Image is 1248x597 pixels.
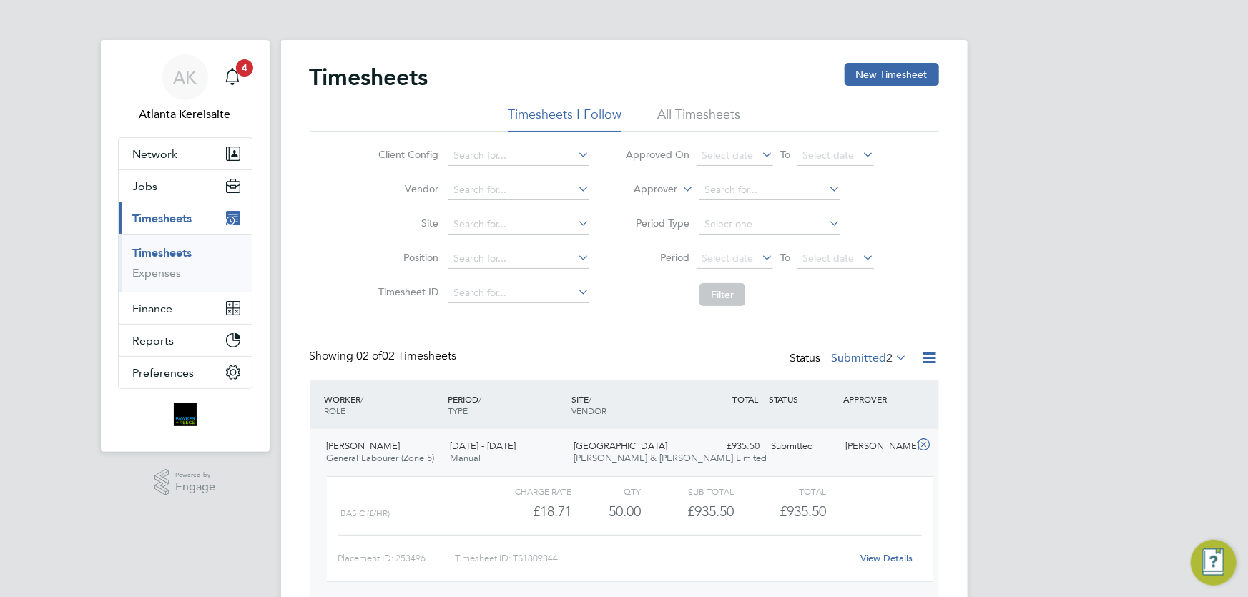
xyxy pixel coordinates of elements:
span: Finance [133,302,173,315]
span: Jobs [133,179,158,193]
li: Timesheets I Follow [508,106,621,132]
label: Client Config [374,148,438,161]
div: Timesheets [119,234,252,292]
div: WORKER [321,386,445,423]
button: Finance [119,292,252,324]
input: Search for... [448,180,589,200]
div: 50.00 [572,500,642,523]
span: basic (£/HR) [341,508,390,518]
span: Select date [702,149,753,162]
button: Filter [699,283,745,306]
span: Engage [175,481,215,493]
button: Timesheets [119,202,252,234]
a: 4 [218,54,247,100]
label: Period Type [625,217,689,230]
input: Search for... [448,283,589,303]
input: Select one [699,214,840,235]
div: Submitted [766,435,840,458]
span: Network [133,147,178,161]
span: / [589,393,591,405]
div: Showing [310,349,460,364]
span: [GEOGRAPHIC_DATA] [574,440,667,452]
a: Go to home page [118,403,252,426]
span: Atlanta Kereisaite [118,106,252,123]
img: bromak-logo-retina.png [174,403,197,426]
span: / [478,393,481,405]
button: Reports [119,325,252,356]
label: Timesheet ID [374,285,438,298]
span: Select date [802,252,854,265]
label: Period [625,251,689,264]
button: Engage Resource Center [1191,540,1237,586]
span: 2 [887,351,893,365]
span: 4 [236,59,253,77]
span: Select date [802,149,854,162]
input: Search for... [699,180,840,200]
nav: Main navigation [101,40,270,452]
div: Charge rate [479,483,571,500]
span: / [361,393,364,405]
span: [PERSON_NAME] [327,440,401,452]
label: Approver [613,182,677,197]
label: Position [374,251,438,264]
span: Timesheets [133,212,192,225]
span: Reports [133,334,175,347]
span: TOTAL [733,393,759,405]
input: Search for... [448,249,589,269]
span: To [776,248,795,267]
div: Status [790,349,910,369]
li: All Timesheets [657,106,740,132]
span: Manual [450,452,481,464]
input: Search for... [448,214,589,235]
a: Timesheets [133,246,192,260]
div: QTY [572,483,642,500]
label: Submitted [832,351,908,365]
a: AKAtlanta Kereisaite [118,54,252,123]
div: Timesheet ID: TS1809344 [455,547,852,570]
button: Network [119,138,252,169]
div: [PERSON_NAME] [840,435,914,458]
span: [DATE] - [DATE] [450,440,516,452]
span: TYPE [448,405,468,416]
span: 02 of [357,349,383,363]
button: Jobs [119,170,252,202]
div: £935.50 [692,435,766,458]
div: Total [734,483,826,500]
div: Sub Total [642,483,734,500]
a: View Details [860,552,913,564]
a: Expenses [133,266,182,280]
button: Preferences [119,357,252,388]
div: STATUS [766,386,840,412]
div: £935.50 [642,500,734,523]
div: PERIOD [444,386,568,423]
span: £935.50 [780,503,826,520]
label: Site [374,217,438,230]
span: [PERSON_NAME] & [PERSON_NAME] Limited [574,452,767,464]
button: New Timesheet [845,63,939,86]
a: Powered byEngage [154,469,215,496]
div: SITE [568,386,692,423]
span: Preferences [133,366,195,380]
span: Select date [702,252,753,265]
span: VENDOR [571,405,606,416]
input: Search for... [448,146,589,166]
div: Placement ID: 253496 [338,547,455,570]
span: 02 Timesheets [357,349,457,363]
label: Vendor [374,182,438,195]
span: Powered by [175,469,215,481]
span: To [776,145,795,164]
span: AK [173,68,197,87]
div: £18.71 [479,500,571,523]
div: APPROVER [840,386,914,412]
span: General Labourer (Zone 5) [327,452,435,464]
h2: Timesheets [310,63,428,92]
label: Approved On [625,148,689,161]
span: ROLE [325,405,346,416]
